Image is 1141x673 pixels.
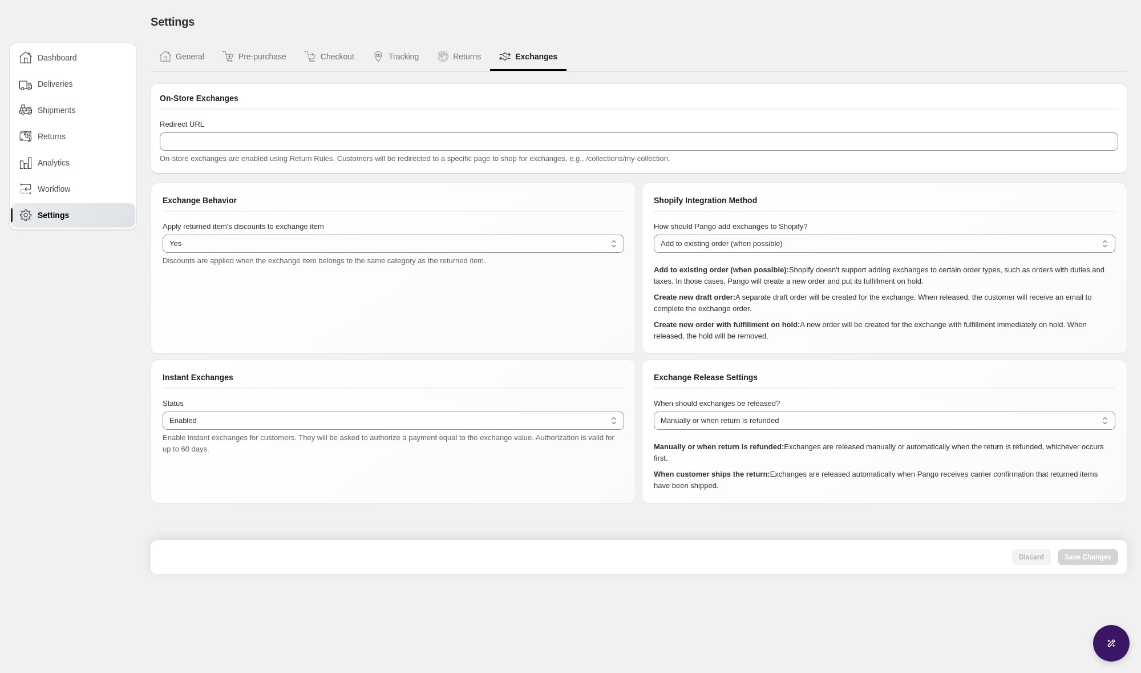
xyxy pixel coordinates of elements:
span: How should Pango add exchanges to Shopify? [654,222,808,231]
p: Exchanges are released manually or automatically when the return is refunded, whichever occurs fi... [654,441,1115,464]
button: General [151,43,213,71]
img: Checkout icon [305,51,316,62]
strong: When customer ships the return: [654,470,770,478]
strong: Create new order with fulfillment on hold: [654,320,800,329]
strong: Manually or when return is refunded: [654,442,784,451]
img: General icon [160,51,171,62]
div: Exchange Release Settings [654,372,1115,389]
div: Instant Exchanges [163,372,624,389]
span: Discounts are applied when the exchange item belongs to the same category as the returned item. [163,256,486,265]
img: Returns icon [437,51,448,62]
span: Redirect URL [160,120,204,128]
img: Tracking icon [373,51,384,62]
span: Settings [151,15,195,28]
div: On-Store Exchanges [160,92,1118,110]
p: Shopify doesn't support adding exchanges to certain order types, such as orders with duties and t... [654,264,1115,287]
span: Returns [38,131,66,142]
span: Shipments [38,104,75,116]
button: Tracking [363,43,428,71]
button: Returns [428,43,490,71]
span: Status [163,399,184,408]
img: Pre-purchase icon [222,51,234,62]
span: When should exchanges be released? [654,399,780,408]
button: Pre-purchase [213,43,296,71]
div: Exchange Behavior [163,195,624,212]
strong: Create new draft order: [654,293,735,301]
p: A new order will be created for the exchange with fulfillment immediately on hold. When released,... [654,319,1115,342]
span: Settings [38,209,69,221]
p: A separate draft order will be created for the exchange. When released, the customer will receive... [654,292,1115,315]
span: Deliveries [38,78,72,90]
button: Exchanges [490,43,567,71]
span: On-store exchanges are enabled using Return Rules. Customers will be redirected to a specific pag... [160,154,670,163]
span: Analytics [38,157,70,168]
div: Shopify Integration Method [654,195,1115,212]
strong: Add to existing order (when possible): [654,265,789,274]
span: Workflow [38,183,70,195]
span: Apply returned item's discounts to exchange item [163,222,324,231]
span: Dashboard [38,52,77,63]
img: Exchanges icon [499,51,511,62]
p: Exchanges are released automatically when Pango receives carrier confirmation that returned items... [654,469,1115,491]
button: Checkout [296,43,363,71]
span: Enable instant exchanges for customers. They will be asked to authorize a payment equal to the ex... [163,433,614,453]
